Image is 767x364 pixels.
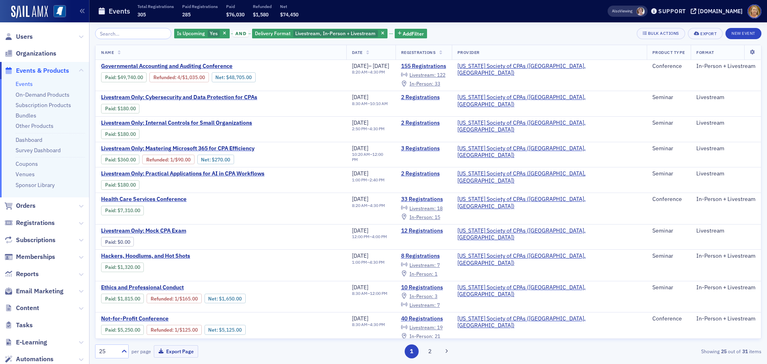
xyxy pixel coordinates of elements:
[352,119,368,126] span: [DATE]
[457,227,641,241] a: [US_STATE] Society of CPAs ([GEOGRAPHIC_DATA], [GEOGRAPHIC_DATA])
[352,152,390,162] div: –
[4,219,55,227] a: Registrations
[401,293,437,299] a: In-Person: 3
[233,30,248,37] span: and
[101,315,305,322] a: Not-for-Profit Conference
[201,157,212,163] span: Net :
[101,294,144,303] div: Paid: 11 - $181500
[352,234,387,239] div: –
[352,177,367,183] time: 1:00 PM
[16,32,33,41] span: Users
[352,93,368,101] span: [DATE]
[105,105,115,111] a: Paid
[401,302,440,308] a: Livestream: 7
[370,203,385,208] time: 4:30 PM
[16,181,55,189] a: Sponsor Library
[205,325,246,334] div: Net: $512500
[179,296,198,302] span: $165.00
[352,126,385,131] div: –
[437,302,440,308] span: 7
[219,296,242,302] span: $1,650.00
[352,203,385,208] div: –
[149,72,209,82] div: Refunded: 171 - $4974000
[210,30,218,36] span: Yes
[101,50,114,55] span: Name
[182,4,218,9] p: Paid Registrations
[409,80,433,87] span: In-Person :
[457,94,641,108] span: Mississippi Society of CPAs (Ridgeland, MS)
[435,333,440,339] span: 21
[4,338,47,347] a: E-Learning
[101,63,315,70] a: Governmental Accounting and Auditing Conference
[437,324,443,330] span: 19
[395,29,427,39] button: AddFilter
[105,157,115,163] a: Paid
[101,227,235,235] span: Livestream Only: Mock CPA Exam
[174,29,230,39] div: Yes
[182,11,191,18] span: 285
[101,253,235,260] a: Hackers, Hoodlums, and Hot Shots
[409,72,436,78] span: Livestream :
[101,237,134,247] div: Paid: 12 - $0
[4,32,33,41] a: Users
[101,94,257,101] a: Livestream Only: Cybersecurity and Data Protection for CPAs
[409,262,436,268] span: Livestream :
[401,271,437,277] a: In-Person: 1
[401,262,440,268] a: Livestream: 7
[612,8,620,14] div: Also
[401,50,436,55] span: Registrations
[652,315,685,322] div: Conference
[105,327,115,333] a: Paid
[179,327,198,333] span: $125.00
[226,74,252,80] span: $48,705.00
[101,145,254,152] span: Livestream Only: Mastering Microsoft 365 for CPA Efficiency
[652,253,685,260] div: Seminar
[208,327,219,333] span: Net :
[142,155,194,164] div: Refunded: 4 - $36000
[457,170,641,184] span: Mississippi Society of CPAs (Ridgeland, MS)
[352,69,368,75] time: 8:20 AM
[16,91,70,98] a: On-Demand Products
[696,196,755,203] div: In-Person + Livestream
[153,74,175,80] a: Refunded
[105,105,117,111] span: :
[652,119,685,127] div: Seminar
[352,63,389,70] div: –
[105,131,115,137] a: Paid
[457,284,641,298] a: [US_STATE] Society of CPAs ([GEOGRAPHIC_DATA], [GEOGRAPHIC_DATA])
[105,74,115,80] a: Paid
[700,32,717,36] div: Export
[370,322,385,327] time: 4:30 PM
[226,4,244,9] p: Paid
[401,72,445,78] a: Livestream: 122
[16,253,55,261] span: Memberships
[4,270,39,278] a: Reports
[352,101,368,106] time: 8:30 AM
[105,207,117,213] span: :
[405,344,419,358] button: 1
[747,4,761,18] span: Profile
[255,30,290,36] span: Delivery Format
[11,6,48,18] a: SailAMX
[117,264,140,270] span: $1,320.00
[457,63,641,77] span: Mississippi Society of CPAs (Ridgeland, MS)
[373,62,389,70] span: [DATE]
[16,66,69,75] span: Events & Products
[352,234,370,239] time: 12:00 PM
[457,315,641,329] a: [US_STATE] Society of CPAs ([GEOGRAPHIC_DATA], [GEOGRAPHIC_DATA])
[16,287,64,296] span: Email Marketing
[101,170,264,177] a: Livestream Only: Practical Applications for AI in CPA Workflows
[147,294,201,303] div: Refunded: 11 - $181500
[652,170,685,177] div: Seminar
[117,296,140,302] span: $1,815.00
[409,214,433,220] span: In-Person :
[457,227,641,241] span: Mississippi Society of CPAs (Ridgeland, MS)
[208,296,219,302] span: Net :
[401,63,446,70] a: 155 Registrations
[637,28,685,39] button: Bulk Actions
[352,315,368,322] span: [DATE]
[146,157,170,163] span: :
[725,28,761,39] button: New Event
[117,327,140,333] span: $5,250.00
[4,49,56,58] a: Organizations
